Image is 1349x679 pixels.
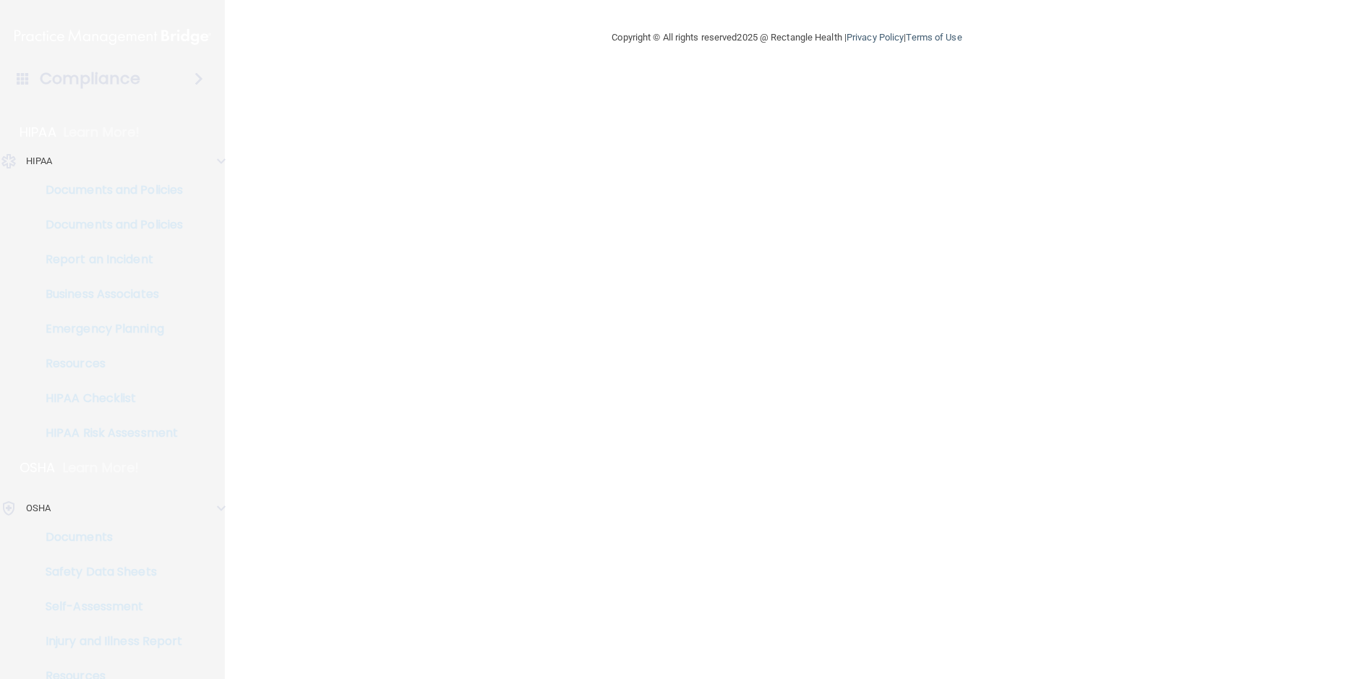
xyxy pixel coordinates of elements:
p: OSHA [26,500,51,517]
a: Privacy Policy [847,32,904,43]
img: PMB logo [14,22,211,51]
div: Copyright © All rights reserved 2025 @ Rectangle Health | | [523,14,1050,61]
p: Self-Assessment [9,599,207,614]
p: Documents [9,530,207,545]
p: Emergency Planning [9,322,207,336]
p: OSHA [20,459,56,477]
p: Injury and Illness Report [9,634,207,649]
p: HIPAA Risk Assessment [9,426,207,440]
p: Documents and Policies [9,183,207,197]
p: Documents and Policies [9,218,207,232]
p: Learn More! [64,124,140,141]
p: HIPAA Checklist [9,391,207,406]
p: Resources [9,356,207,371]
p: HIPAA [26,153,53,170]
h4: Compliance [40,69,140,89]
p: Safety Data Sheets [9,565,207,579]
p: HIPAA [20,124,56,141]
a: Terms of Use [906,32,962,43]
p: Business Associates [9,287,207,302]
p: Report an Incident [9,252,207,267]
p: Learn More! [63,459,140,477]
